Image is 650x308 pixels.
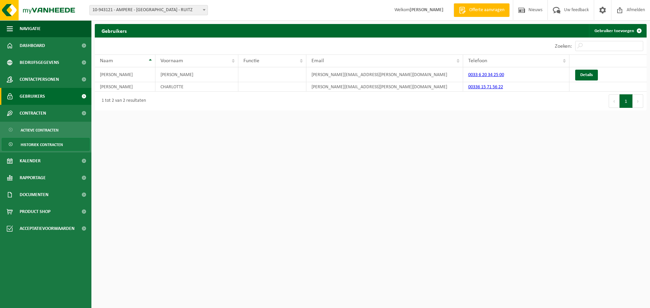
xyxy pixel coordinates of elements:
[160,58,183,64] span: Voornaam
[2,123,90,136] a: Actieve contracten
[468,7,506,14] span: Offerte aanvragen
[95,67,155,82] td: [PERSON_NAME]
[95,82,155,92] td: [PERSON_NAME]
[454,3,510,17] a: Offerte aanvragen
[20,54,59,71] span: Bedrijfsgegevens
[243,58,259,64] span: Functie
[21,124,59,137] span: Actieve contracten
[90,5,208,15] span: 10-943121 - AMPERE - VEOLIA - RUITZ
[20,220,74,237] span: Acceptatievoorwaarden
[2,138,90,151] a: Historiek contracten
[98,95,146,107] div: 1 tot 2 van 2 resultaten
[155,82,238,92] td: CHARLOTTE
[609,94,620,108] button: Previous
[100,58,113,64] span: Naam
[410,7,443,13] strong: [PERSON_NAME]
[20,186,48,203] span: Documenten
[468,85,503,90] a: 00336 15 71 56 22
[633,94,643,108] button: Next
[468,58,487,64] span: Telefoon
[20,88,45,105] span: Gebruikers
[589,24,646,38] a: Gebruiker toevoegen
[89,5,208,15] span: 10-943121 - AMPERE - VEOLIA - RUITZ
[20,152,41,169] span: Kalender
[575,70,598,80] a: Details
[468,72,504,77] a: 0033 6 20 34 25 00
[20,203,50,220] span: Product Shop
[620,94,633,108] button: 1
[555,44,572,49] label: Zoeken:
[20,20,41,37] span: Navigatie
[306,82,463,92] td: [PERSON_NAME][EMAIL_ADDRESS][PERSON_NAME][DOMAIN_NAME]
[311,58,324,64] span: Email
[20,37,45,54] span: Dashboard
[20,105,46,122] span: Contracten
[306,67,463,82] td: [PERSON_NAME][EMAIL_ADDRESS][PERSON_NAME][DOMAIN_NAME]
[20,169,46,186] span: Rapportage
[155,67,238,82] td: [PERSON_NAME]
[21,138,63,151] span: Historiek contracten
[95,24,133,37] h2: Gebruikers
[20,71,59,88] span: Contactpersonen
